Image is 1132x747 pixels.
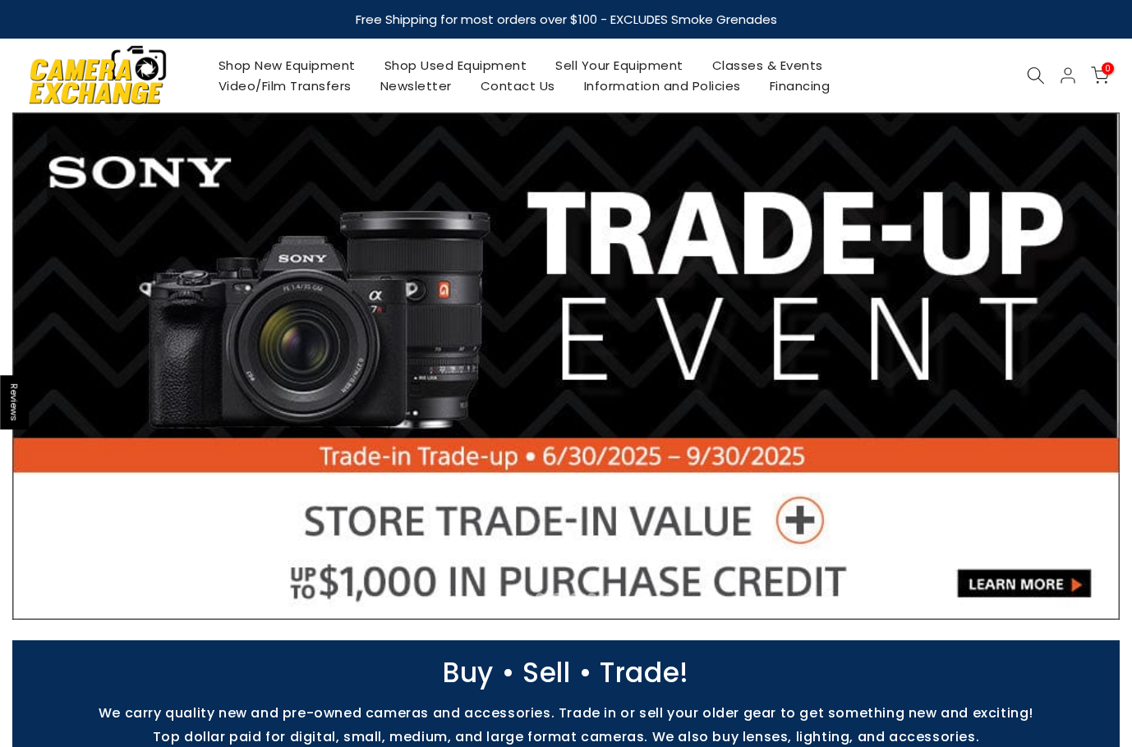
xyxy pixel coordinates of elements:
a: Video/Film Transfers [204,76,366,96]
li: Page dot 4 [570,593,579,602]
span: 0 [1102,62,1114,75]
a: Shop New Equipment [204,55,370,76]
li: Page dot 2 [536,593,545,602]
a: Classes & Events [697,55,837,76]
p: We carry quality new and pre-owned cameras and accessories. Trade in or sell your older gear to g... [4,705,1128,721]
a: Sell Your Equipment [541,55,698,76]
a: Shop Used Equipment [370,55,541,76]
p: Top dollar paid for digital, small, medium, and large format cameras. We also buy lenses, lightin... [4,729,1128,745]
a: Financing [755,76,844,96]
li: Page dot 6 [605,593,614,602]
li: Page dot 5 [587,593,596,602]
a: Contact Us [466,76,569,96]
p: Buy • Sell • Trade! [4,665,1128,681]
li: Page dot 1 [518,593,527,602]
strong: Free Shipping for most orders over $100 - EXCLUDES Smoke Grenades [356,11,777,28]
a: Information and Policies [569,76,755,96]
a: Newsletter [366,76,466,96]
a: 0 [1091,66,1109,85]
li: Page dot 3 [553,593,562,602]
